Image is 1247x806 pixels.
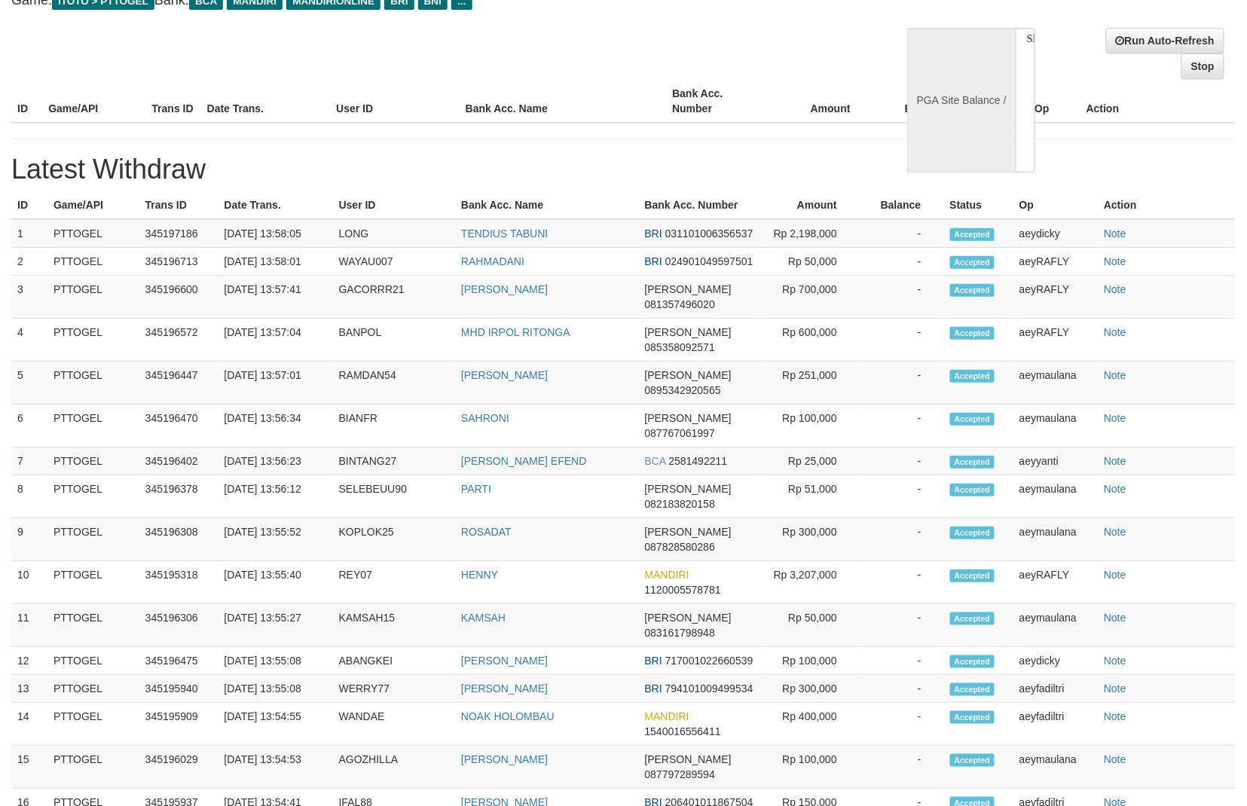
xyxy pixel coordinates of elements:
td: - [860,604,944,647]
span: Accepted [950,284,995,297]
span: Accepted [950,413,995,426]
td: BANPOL [333,319,455,362]
span: Accepted [950,683,995,696]
td: [DATE] 13:55:40 [218,561,332,604]
span: BRI [645,227,662,240]
a: Note [1104,753,1126,765]
td: KOPLOK25 [333,518,455,561]
td: ABANGKEI [333,647,455,675]
a: PARTI [461,483,491,495]
td: aeymaulana [1013,746,1098,789]
span: Accepted [950,754,995,767]
th: Date Trans. [201,80,331,123]
td: aeydicky [1013,647,1098,675]
td: 345196470 [139,405,219,447]
td: 345197186 [139,219,219,248]
a: [PERSON_NAME] [461,682,548,695]
td: 345196308 [139,518,219,561]
span: [PERSON_NAME] [645,612,732,624]
td: [DATE] 13:56:12 [218,475,332,518]
td: Rp 50,000 [760,248,860,276]
th: ID [11,191,47,219]
th: User ID [330,80,460,123]
th: Amount [760,191,860,219]
td: 1 [11,219,47,248]
td: - [860,675,944,703]
th: Op [1028,80,1080,123]
a: Note [1104,526,1126,538]
td: aeymaulana [1013,604,1098,647]
td: 345196306 [139,604,219,647]
th: Bank Acc. Number [639,191,761,219]
td: PTTOGEL [47,248,139,276]
td: RAMDAN54 [333,362,455,405]
td: 8 [11,475,47,518]
td: [DATE] 13:55:08 [218,675,332,703]
td: - [860,746,944,789]
td: aeyRAFLY [1013,248,1098,276]
td: PTTOGEL [47,447,139,475]
td: aeyRAFLY [1013,276,1098,319]
a: Run Auto-Refresh [1106,28,1224,53]
td: 5 [11,362,47,405]
span: 087767061997 [645,427,715,439]
th: Action [1080,80,1236,123]
a: [PERSON_NAME] EFEND [461,455,586,467]
span: MANDIRI [645,710,689,722]
span: [PERSON_NAME] [645,753,732,765]
span: Accepted [950,711,995,724]
td: PTTOGEL [47,362,139,405]
td: Rp 300,000 [760,675,860,703]
td: aeyfadiltri [1013,703,1098,746]
td: [DATE] 13:55:27 [218,604,332,647]
span: BCA [645,455,666,467]
th: Balance [873,80,968,123]
span: Accepted [950,327,995,340]
td: 6 [11,405,47,447]
td: aeymaulana [1013,362,1098,405]
td: PTTOGEL [47,675,139,703]
td: [DATE] 13:57:04 [218,319,332,362]
span: Accepted [950,569,995,582]
a: KAMSAH [461,612,506,624]
td: [DATE] 13:54:55 [218,703,332,746]
span: 717001022660539 [665,655,753,667]
span: MANDIRI [645,569,689,581]
a: Stop [1181,53,1224,79]
th: Action [1098,191,1236,219]
td: - [860,319,944,362]
span: 082183820158 [645,498,715,510]
td: 345195909 [139,703,219,746]
td: BINTANG27 [333,447,455,475]
td: PTTOGEL [47,475,139,518]
div: PGA Site Balance / [907,28,1016,172]
a: Note [1104,612,1126,624]
span: 1120005578781 [645,584,721,596]
a: SAHRONI [461,412,509,424]
td: PTTOGEL [47,219,139,248]
a: Note [1104,655,1126,667]
td: - [860,647,944,675]
td: KAMSAH15 [333,604,455,647]
span: [PERSON_NAME] [645,369,732,381]
a: RAHMADANI [461,255,524,267]
a: Note [1104,227,1126,240]
td: Rp 100,000 [760,405,860,447]
span: 087797289594 [645,768,715,780]
td: aeymaulana [1013,475,1098,518]
td: [DATE] 13:56:34 [218,405,332,447]
a: HENNY [461,569,498,581]
a: Note [1104,326,1126,338]
th: Bank Acc. Name [455,191,639,219]
td: - [860,561,944,604]
td: - [860,276,944,319]
span: Accepted [950,228,995,241]
td: Rp 2,198,000 [760,219,860,248]
td: - [860,447,944,475]
td: Rp 600,000 [760,319,860,362]
td: 345195940 [139,675,219,703]
td: PTTOGEL [47,276,139,319]
th: Bank Acc. Name [460,80,667,123]
td: - [860,248,944,276]
span: 087828580286 [645,541,715,553]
